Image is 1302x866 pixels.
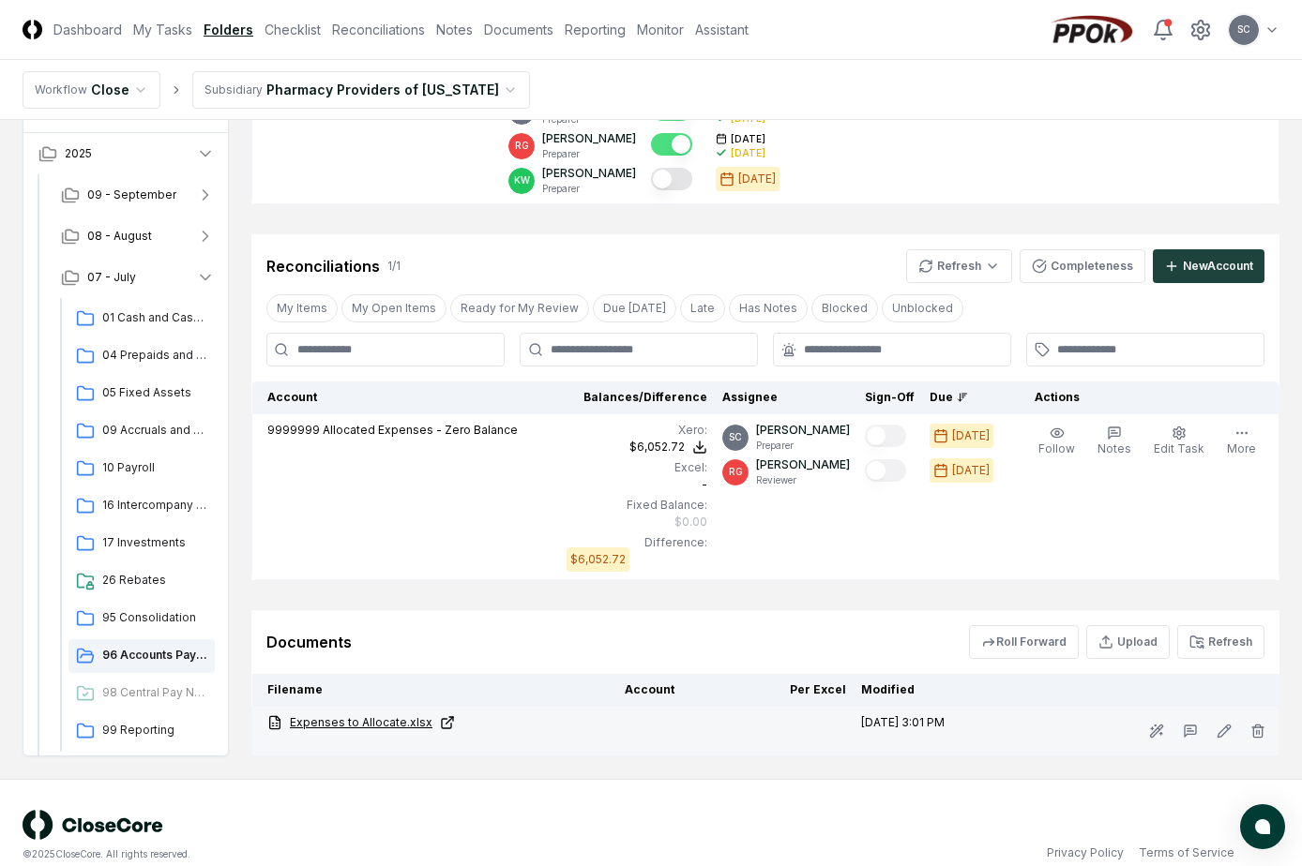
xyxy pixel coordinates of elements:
button: atlas-launcher [1240,804,1285,849]
span: [DATE] [731,132,765,146]
span: Edit Task [1154,441,1204,455]
p: Reviewer [756,473,850,487]
div: 1 / 1 [387,258,401,275]
a: Privacy Policy [1047,844,1124,861]
a: Expenses to Allocate.xlsx [267,714,610,731]
button: Upload [1086,625,1170,659]
th: Account [617,674,730,707]
span: 10 Payroll [102,459,207,476]
a: 17 Investments [68,527,215,560]
a: 99 Reporting [68,714,215,748]
button: Roll Forward [969,625,1079,659]
button: 07 - July [46,257,230,298]
a: 26 Rebates [68,564,215,598]
button: Refresh [1177,625,1264,659]
span: 04 Prepaids and Other Current Assets [102,347,207,364]
th: Filename [252,674,618,707]
p: [PERSON_NAME] [542,130,636,147]
span: RG [515,139,529,153]
p: [PERSON_NAME] [756,456,850,473]
div: 2025 [23,174,230,842]
button: $6,052.72 [629,439,707,455]
div: [DATE] [738,171,776,187]
span: 08 - August [87,228,152,245]
div: [DATE] [731,146,765,160]
button: SC [1227,13,1261,47]
a: Reconciliations [332,20,425,39]
button: More [1223,422,1260,461]
div: Excel: [567,459,707,476]
span: 09 - September [87,187,176,203]
span: 17 Investments [102,534,207,551]
span: 01 Cash and Cash Equipvalents [102,309,207,326]
div: Due [930,389,1005,406]
button: Blocked [811,294,878,322]
a: 10 Payroll [68,452,215,485]
span: 16 Intercompany Transactions [102,497,207,514]
button: 2025 [23,133,230,174]
div: Actions [1020,389,1264,406]
span: 99 Reporting [102,722,207,739]
a: 96 Accounts Payable [68,639,215,673]
a: Checklist [265,20,321,39]
a: Documents [484,20,553,39]
span: 98 Central Pay Network Funds [102,684,207,701]
a: 16 Intercompany Transactions [68,489,215,523]
div: Fixed Balance: [567,497,707,514]
div: Subsidiary [204,82,263,98]
a: 05 Fixed Assets [68,377,215,411]
button: Refresh [906,249,1012,283]
div: [DATE] [952,462,990,479]
a: Reporting [565,20,626,39]
button: Follow [1035,422,1079,461]
span: RG [729,465,743,479]
a: 04 Prepaids and Other Current Assets [68,339,215,373]
button: My Items [266,294,338,322]
a: Notes [436,20,473,39]
span: SC [1237,22,1250,37]
a: Terms of Service [1139,844,1234,861]
button: Mark complete [865,425,906,447]
div: © 2025 CloseCore. All rights reserved. [23,847,651,861]
div: Reconciliations [266,255,380,277]
button: Unblocked [882,294,963,322]
img: logo [23,810,163,840]
div: Documents [266,631,352,653]
span: SC [729,430,742,444]
span: 95 Consolidation [102,609,207,626]
img: Logo [23,20,42,39]
div: Difference: [567,534,707,551]
div: [DATE] [952,427,990,444]
button: Has Notes [729,294,808,322]
div: $0.00 [674,514,707,530]
span: 2025 [65,145,92,162]
button: Due Today [593,294,676,322]
span: Notes [1098,441,1131,455]
a: 01 Cash and Cash Equipvalents [68,302,215,336]
div: $6,052.72 [570,551,626,568]
button: NewAccount [1153,249,1264,283]
div: Xero : [567,422,707,439]
span: Allocated Expenses - Zero Balance [323,423,518,437]
td: [DATE] 3:01 PM [854,707,1024,756]
div: $6,052.72 [629,439,685,455]
button: Mark complete [651,168,692,190]
button: 09 - September [46,174,230,216]
span: 05 Fixed Assets [102,384,207,401]
a: Dashboard [53,20,122,39]
span: 9999999 [267,423,320,437]
a: Monitor [637,20,684,39]
p: Preparer [542,147,636,161]
button: My Open Items [341,294,447,322]
a: 98 Central Pay Network Funds [68,677,215,710]
button: Late [680,294,725,322]
th: Sign-Off [857,381,922,414]
a: Assistant [695,20,749,39]
p: [PERSON_NAME] [756,422,850,439]
span: 96 Accounts Payable [102,647,207,664]
a: 09 Accruals and Other Current Liabilities [68,414,215,448]
th: Balances/Difference [559,381,715,414]
span: Follow [1038,441,1075,455]
span: KW [514,173,530,187]
a: 95 Consolidation [68,602,215,635]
